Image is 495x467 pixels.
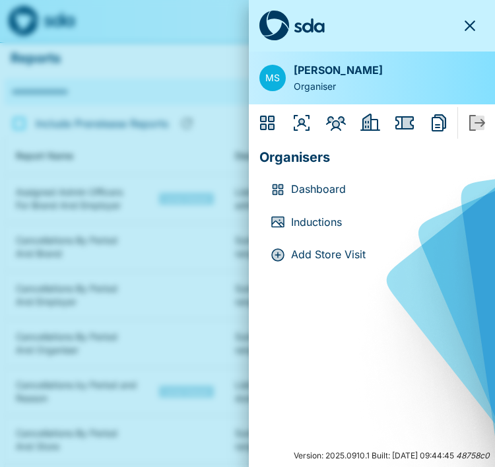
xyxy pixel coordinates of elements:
[456,450,490,460] i: 48758c0
[291,214,474,231] p: Inductions
[291,246,474,264] p: Add Store Visit
[354,107,386,139] button: Employers
[423,107,455,139] button: Reports
[249,445,495,467] div: Version: 2025.0910.1 Built: [DATE] 09:44:45
[270,247,291,263] div: Add Store Visit
[259,238,484,271] div: Add Store VisitAdd Store Visit
[294,62,383,79] p: [PERSON_NAME]
[461,107,492,139] button: Sign Out
[259,141,484,168] p: Organisers
[259,65,286,91] a: MS
[294,79,383,94] p: Organiser
[270,214,291,230] div: Inductions
[320,107,352,139] button: Members
[259,65,286,91] button: Open settings
[270,182,291,198] div: Dashboard
[259,11,325,41] img: sda-logo-full-dark.svg
[286,107,317,139] button: Organisers
[389,107,420,139] button: Issues
[251,107,283,139] button: Dashboard
[259,173,484,206] div: DashboardDashboard
[291,181,474,198] p: Dashboard
[259,206,484,239] div: InductionsInductions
